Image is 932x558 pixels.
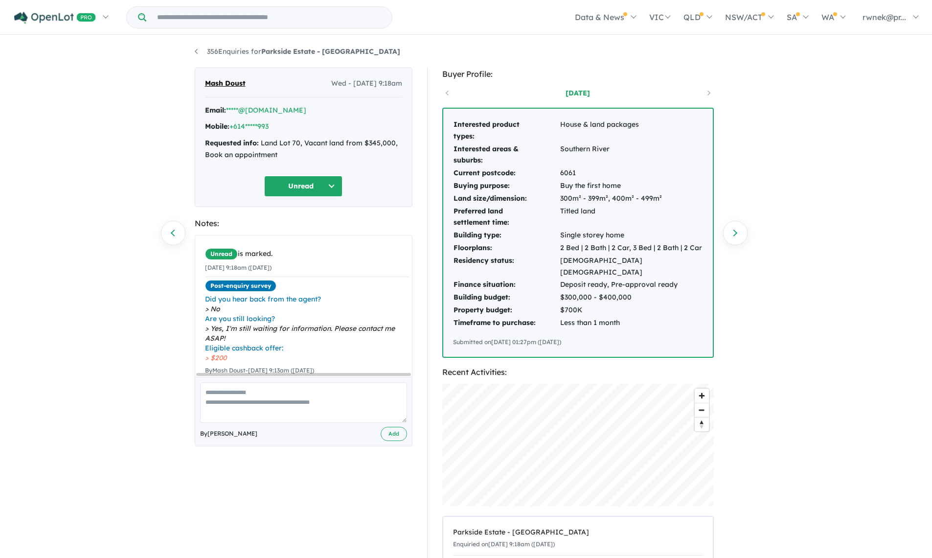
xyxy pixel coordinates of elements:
[560,279,703,291] td: Deposit ready, Pre-approval ready
[453,242,560,255] td: Floorplans:
[560,118,703,143] td: House & land packages
[560,192,703,205] td: 300m² - 399m², 400m² - 499m²
[560,143,703,167] td: Southern River
[560,291,703,304] td: $300,000 - $400,000
[442,366,714,379] div: Recent Activities:
[695,389,709,403] button: Zoom in
[148,7,390,28] input: Try estate name, suburb, builder or developer
[453,118,560,143] td: Interested product types:
[695,417,709,431] button: Reset bearing to north
[695,403,709,417] button: Zoom out
[205,344,283,352] i: Eligible cashback offer:
[205,139,259,147] strong: Requested info:
[442,68,714,81] div: Buyer Profile:
[560,304,703,317] td: $700K
[381,427,407,441] button: Add
[560,167,703,180] td: 6061
[442,384,714,506] canvas: Map
[453,337,703,347] div: Submitted on [DATE] 01:27pm ([DATE])
[453,279,560,291] td: Finance situation:
[453,527,703,538] div: Parkside Estate - [GEOGRAPHIC_DATA]
[560,242,703,255] td: 2 Bed | 2 Bath | 2 Car, 3 Bed | 2 Bath | 2 Car
[560,205,703,230] td: Titled land
[560,180,703,192] td: Buy the first home
[453,291,560,304] td: Building budget:
[195,217,412,230] div: Notes:
[205,122,229,131] strong: Mobile:
[560,229,703,242] td: Single storey home
[453,143,560,167] td: Interested areas & suburbs:
[453,229,560,242] td: Building type:
[261,47,400,56] strong: Parkside Estate - [GEOGRAPHIC_DATA]
[205,304,409,314] span: No
[200,429,257,439] span: By [PERSON_NAME]
[205,367,314,374] small: By Mash Doust - [DATE] 9:13am ([DATE])
[205,264,272,271] small: [DATE] 9:18am ([DATE])
[560,317,703,329] td: Less than 1 month
[14,12,96,24] img: Openlot PRO Logo White
[205,138,402,161] div: Land Lot 70, Vacant land from $345,000, Book an appointment
[195,46,738,58] nav: breadcrumb
[560,255,703,279] td: [DEMOGRAPHIC_DATA] [DEMOGRAPHIC_DATA]
[453,192,560,205] td: Land size/dimension:
[453,522,703,556] a: Parkside Estate - [GEOGRAPHIC_DATA]Enquiried on[DATE] 9:18am ([DATE])
[205,314,409,324] span: Are you still looking?
[453,167,560,180] td: Current postcode:
[205,78,246,90] span: Mash Doust
[205,248,238,260] span: Unread
[331,78,402,90] span: Wed - [DATE] 9:18am
[453,540,555,548] small: Enquiried on [DATE] 9:18am ([DATE])
[205,280,276,292] span: Post-enquiry survey
[205,294,409,304] span: Did you hear back from the agent?
[205,106,226,115] strong: Email:
[205,324,409,343] span: Yes, I'm still waiting for information. Please contact me ASAP!
[453,317,560,329] td: Timeframe to purchase:
[453,304,560,317] td: Property budget:
[536,88,619,98] a: [DATE]
[195,47,400,56] a: 356Enquiries forParkside Estate - [GEOGRAPHIC_DATA]
[453,255,560,279] td: Residency status:
[453,205,560,230] td: Preferred land settlement time:
[264,176,342,197] button: Unread
[205,353,409,363] span: $200
[205,248,409,260] div: is marked.
[863,12,906,22] span: rwnek@pr...
[453,180,560,192] td: Buying purpose:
